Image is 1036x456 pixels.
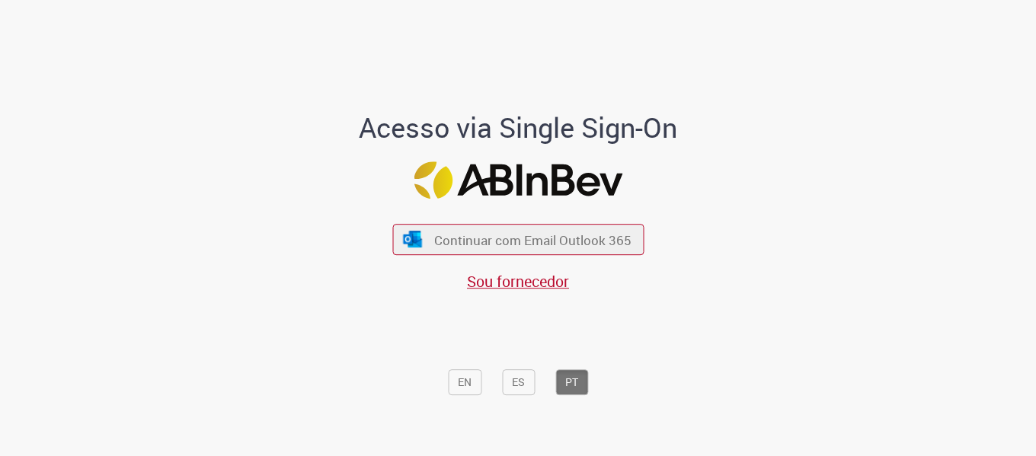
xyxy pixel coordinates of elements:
[434,231,632,248] span: Continuar com Email Outlook 365
[307,113,730,144] h1: Acesso via Single Sign-On
[555,369,588,395] button: PT
[467,271,569,292] a: Sou fornecedor
[392,224,644,255] button: ícone Azure/Microsoft 360 Continuar com Email Outlook 365
[414,161,622,199] img: Logo ABInBev
[402,231,424,247] img: ícone Azure/Microsoft 360
[502,369,535,395] button: ES
[448,369,481,395] button: EN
